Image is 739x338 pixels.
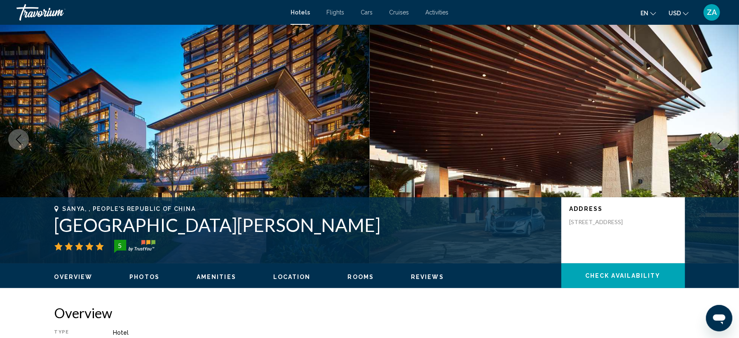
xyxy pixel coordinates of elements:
[669,10,681,17] span: USD
[640,10,648,17] span: en
[710,129,731,150] button: Next image
[425,9,448,16] a: Activities
[701,4,723,21] button: User Menu
[16,4,282,21] a: Travorium
[361,9,373,16] a: Cars
[273,273,311,281] button: Location
[63,206,196,212] span: Sanya, , People's Republic of China
[113,329,685,336] div: Hotel
[570,218,636,226] p: [STREET_ADDRESS]
[389,9,409,16] a: Cruises
[348,273,374,281] button: Rooms
[54,305,685,321] h2: Overview
[114,240,155,253] img: trustyou-badge-hor.svg
[570,206,677,212] p: Address
[585,273,661,279] span: Check Availability
[129,273,160,281] button: Photos
[411,273,444,281] button: Reviews
[112,241,128,251] div: 5
[197,273,236,281] button: Amenities
[640,7,656,19] button: Change language
[561,263,685,288] button: Check Availability
[706,305,732,331] iframe: Кнопка запуска окна обмена сообщениями
[326,9,344,16] a: Flights
[54,329,92,336] div: Type
[669,7,689,19] button: Change currency
[8,129,29,150] button: Previous image
[707,8,717,17] span: ZA
[54,214,553,236] h1: [GEOGRAPHIC_DATA][PERSON_NAME]
[54,273,93,281] button: Overview
[291,9,310,16] a: Hotels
